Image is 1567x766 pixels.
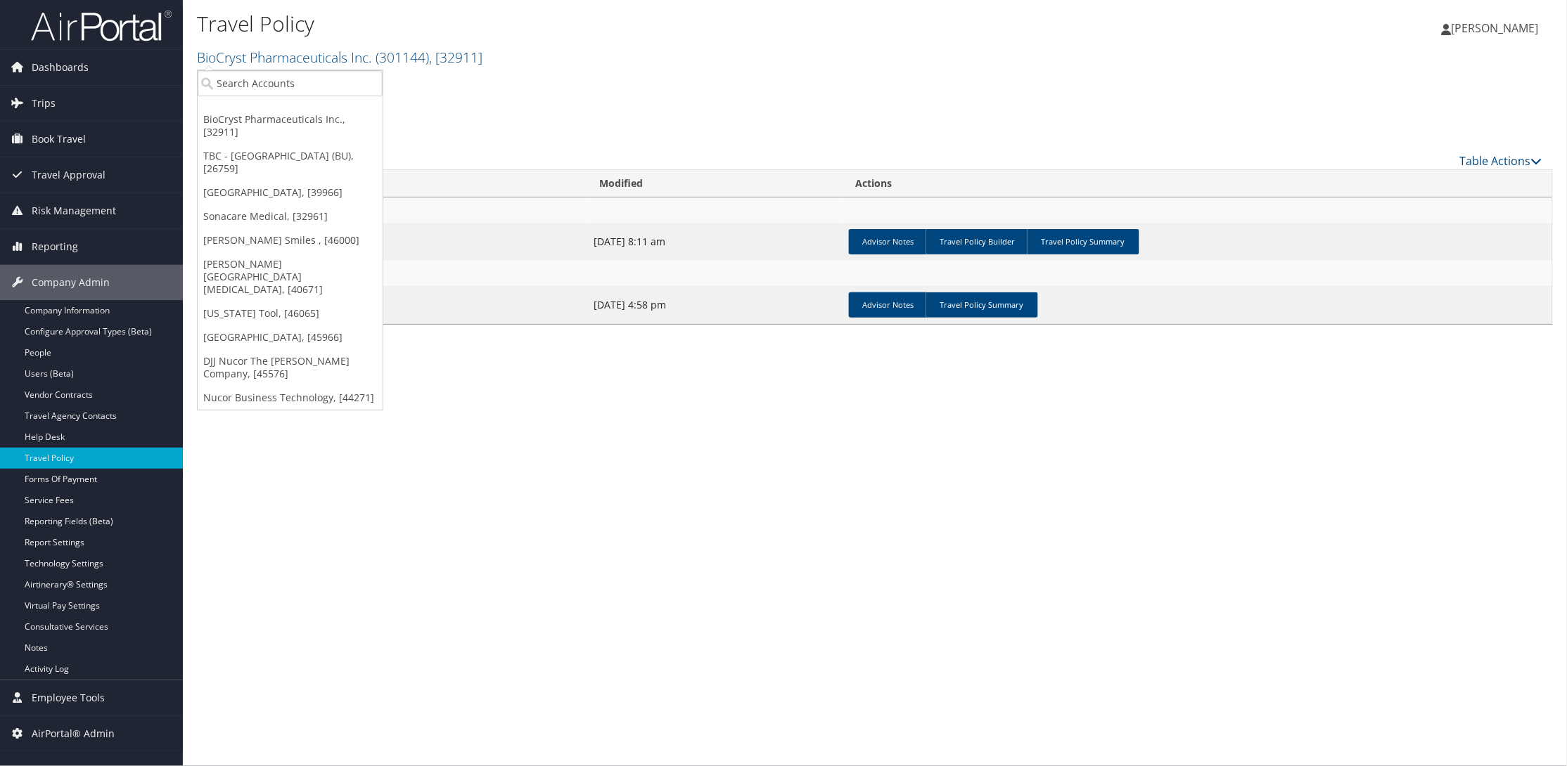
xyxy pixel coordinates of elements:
a: Travel Policy Summary [1027,229,1139,254]
a: [GEOGRAPHIC_DATA], [45966] [198,325,383,349]
th: Name: activate to sort column ascending [198,170,587,197]
a: TBC - [GEOGRAPHIC_DATA] (BU), [26759] [198,144,383,181]
span: Travel Approval [32,157,105,193]
span: AirPortal® Admin [32,716,115,751]
span: Trips [32,86,56,121]
td: [DATE] 4:58 pm [587,286,843,324]
th: Modified: activate to sort column ascending [587,170,843,197]
span: Dashboards [32,50,89,85]
a: Nucor Business Technology, [44271] [198,386,383,410]
a: [PERSON_NAME] [1442,7,1553,49]
td: BioCryst Pharmaceuticals Inc. [198,197,1552,223]
span: ( 301144 ) [376,48,429,67]
span: Employee Tools [32,680,105,715]
a: Sonacare Medical, [32961] [198,205,383,228]
td: Company Travel Policy (1906) [198,223,587,261]
td: Approval Exemptions [198,261,1552,286]
a: Travel Policy Summary [926,292,1038,318]
span: Reporting [32,229,78,264]
span: Company Admin [32,265,110,300]
a: DJJ Nucor The [PERSON_NAME] Company, [45576] [198,349,383,386]
h1: Travel Policy [197,9,1101,39]
a: Table Actions [1460,153,1542,169]
a: [PERSON_NAME] Smiles , [46000] [198,228,383,252]
a: Advisor Notes [849,229,928,254]
a: BioCryst Pharmaceuticals Inc., [32911] [198,108,383,144]
span: Book Travel [32,122,86,157]
a: [PERSON_NAME][GEOGRAPHIC_DATA][MEDICAL_DATA], [40671] [198,252,383,301]
a: [GEOGRAPHIC_DATA], [39966] [198,181,383,205]
a: Advisor Notes [849,292,928,318]
span: Risk Management [32,193,116,228]
span: , [ 32911 ] [429,48,482,67]
td: [DATE] 8:11 am [587,223,843,261]
a: [US_STATE] Tool, [46065] [198,301,383,325]
span: [PERSON_NAME] [1452,20,1539,36]
th: Actions [843,170,1552,197]
a: BioCryst Pharmaceuticals Inc. [197,48,482,67]
a: Travel Policy Builder [926,229,1030,254]
img: airportal-logo.png [31,9,172,42]
input: Search Accounts [198,70,383,96]
td: Approval Exemptions (1927) [198,286,587,324]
